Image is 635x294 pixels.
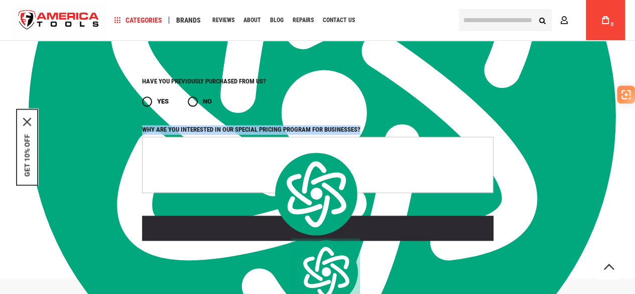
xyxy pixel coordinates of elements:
a: Reviews [208,14,239,27]
img: logo.svg [271,150,360,237]
span: Reviews [212,17,234,23]
span: Categories [114,17,162,24]
button: Close [23,118,31,126]
svg: close icon [23,118,31,126]
span: Have you previously purchased from us? [142,77,266,85]
span: Why are you interested in our special pricing program for businesses? [142,126,360,133]
span: Yes [157,97,169,105]
span: 0 [610,22,613,27]
a: Blog [266,14,288,27]
span: No [203,97,212,105]
span: Brands [176,17,201,24]
a: About [239,14,266,27]
button: Next [142,216,493,241]
a: Brands [172,14,205,27]
button: GET 10% OFF [23,134,31,176]
a: Categories [109,14,167,27]
button: Search [533,11,552,30]
span: Repairs [293,17,314,23]
img: America Tools [10,2,107,39]
a: Contact Us [318,14,359,27]
span: About [243,17,261,23]
span: Blog [270,17,284,23]
a: Repairs [288,14,318,27]
span: Contact Us [323,17,355,23]
a: store logo [10,2,107,39]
